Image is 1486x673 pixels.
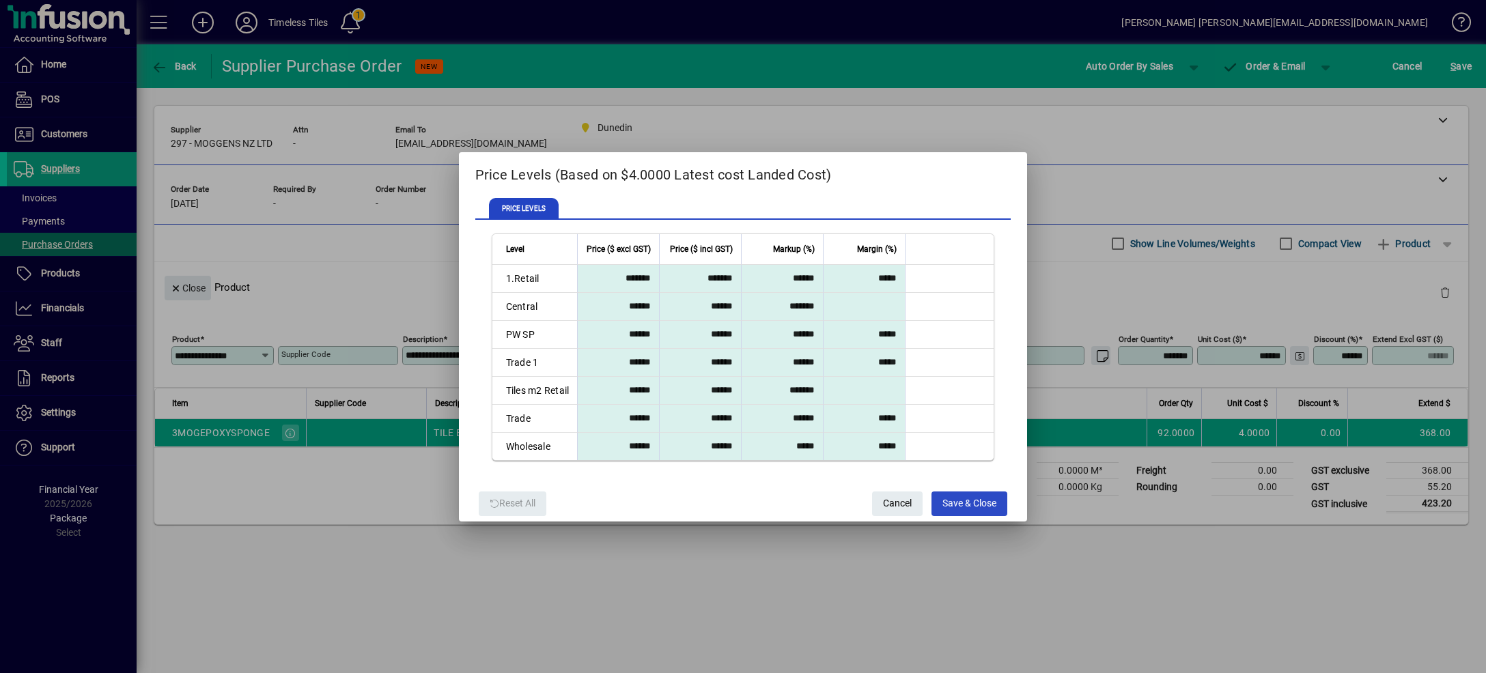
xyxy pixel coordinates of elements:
[506,242,524,257] span: Level
[492,321,578,349] td: PW SP
[489,198,559,220] span: PRICE LEVELS
[492,405,578,433] td: Trade
[459,152,1028,192] h2: Price Levels (Based on $4.0000 Latest cost Landed Cost)
[492,377,578,405] td: Tiles m2 Retail
[492,265,578,293] td: 1.Retail
[857,242,897,257] span: Margin (%)
[492,433,578,460] td: Wholesale
[492,293,578,321] td: Central
[942,492,996,515] span: Save & Close
[872,491,923,516] button: Cancel
[773,242,815,257] span: Markup (%)
[587,242,651,257] span: Price ($ excl GST)
[883,492,912,515] span: Cancel
[670,242,733,257] span: Price ($ incl GST)
[931,491,1007,516] button: Save & Close
[492,349,578,377] td: Trade 1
